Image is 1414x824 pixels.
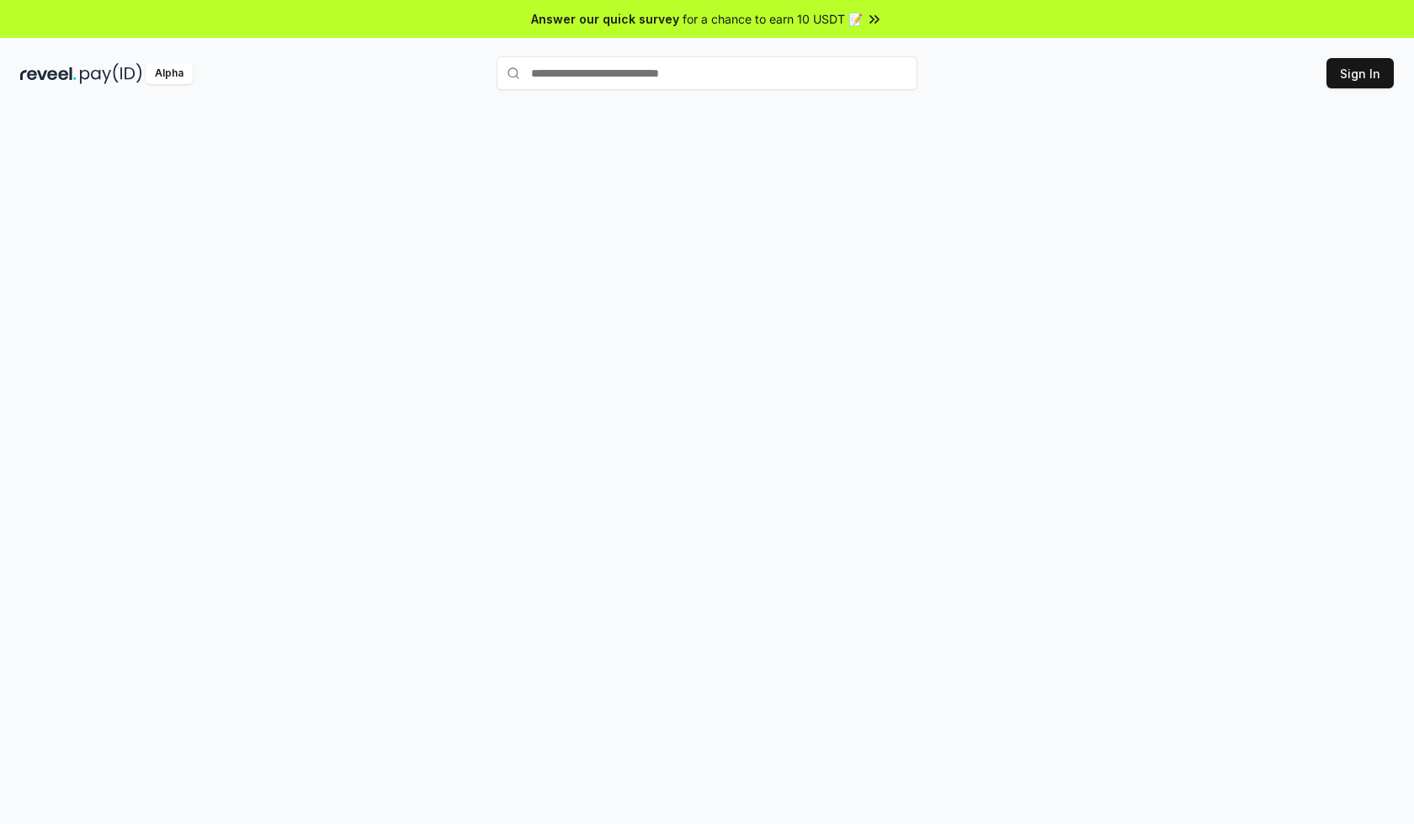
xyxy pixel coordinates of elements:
[1326,58,1394,88] button: Sign In
[531,10,679,28] span: Answer our quick survey
[146,63,193,84] div: Alpha
[20,63,77,84] img: reveel_dark
[683,10,863,28] span: for a chance to earn 10 USDT 📝
[80,63,142,84] img: pay_id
